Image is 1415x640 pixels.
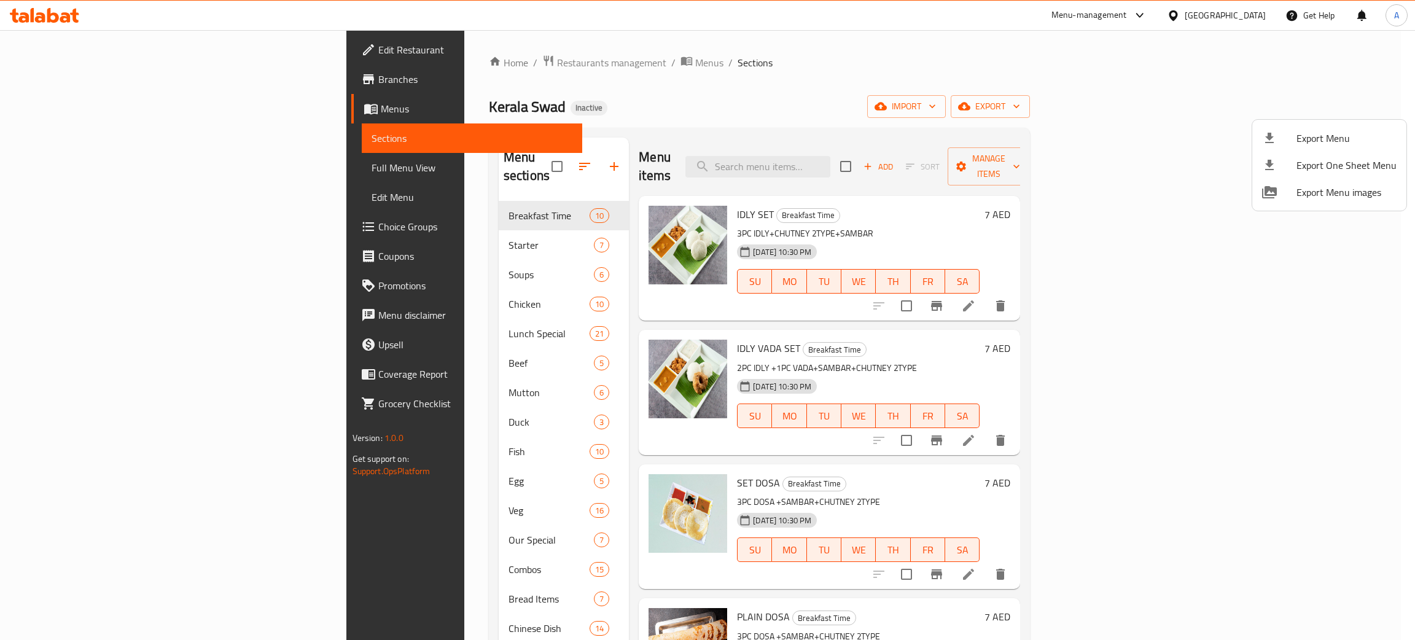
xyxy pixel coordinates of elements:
[1296,131,1397,146] span: Export Menu
[1252,179,1406,206] li: Export Menu images
[1296,158,1397,173] span: Export One Sheet Menu
[1296,185,1397,200] span: Export Menu images
[1252,152,1406,179] li: Export one sheet menu items
[1252,125,1406,152] li: Export menu items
